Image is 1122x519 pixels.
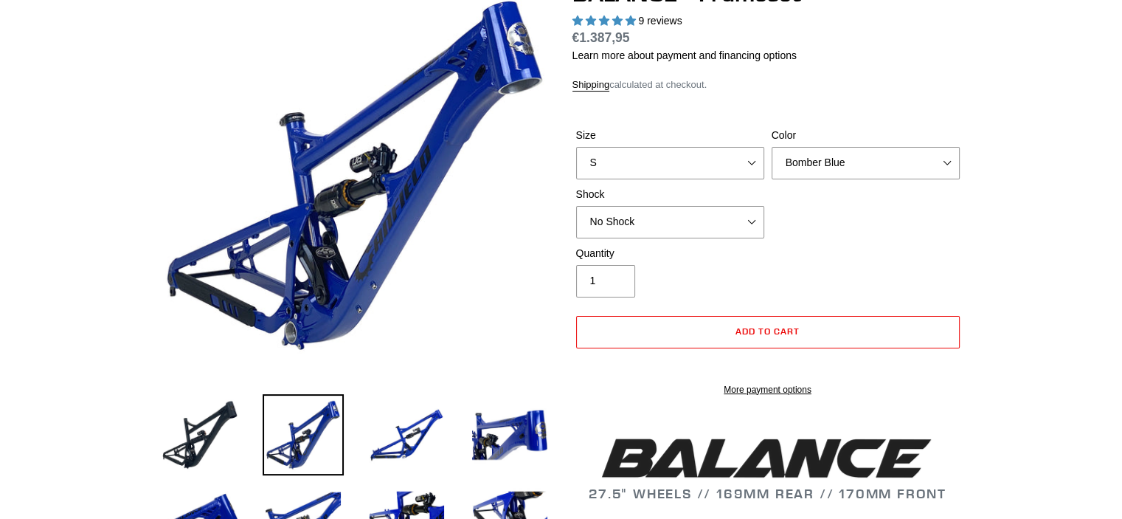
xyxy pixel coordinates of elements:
img: Load image into Gallery viewer, BALANCE - Frameset [263,394,344,475]
label: Size [576,128,764,143]
label: Quantity [576,246,764,261]
span: 5.00 stars [572,15,639,27]
span: Add to cart [735,326,800,337]
h2: 27.5" WHEELS // 169MM REAR // 170MM FRONT [572,433,963,502]
button: Add to cart [576,316,960,348]
a: Learn more about payment and financing options [572,49,797,61]
img: Load image into Gallery viewer, BALANCE - Frameset [366,394,447,475]
img: Load image into Gallery viewer, BALANCE - Frameset [159,394,240,475]
span: €1.387,95 [572,30,630,45]
img: Load image into Gallery viewer, BALANCE - Frameset [469,394,550,475]
div: calculated at checkout. [572,78,963,92]
label: Shock [576,187,764,202]
a: More payment options [576,383,960,396]
span: 9 reviews [638,15,682,27]
a: Shipping [572,79,610,92]
label: Color [772,128,960,143]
